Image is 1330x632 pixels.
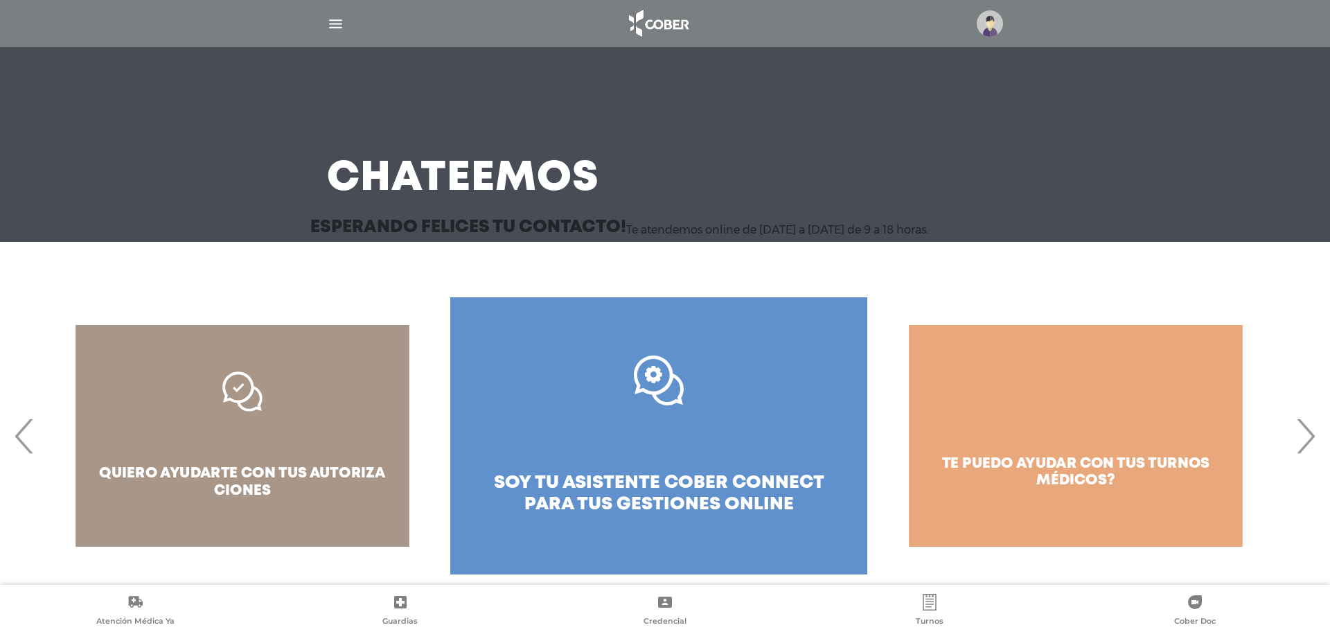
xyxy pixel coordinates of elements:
[977,10,1003,37] img: profile-placeholder.svg
[533,594,797,629] a: Credencial
[96,616,175,629] span: Atención Médica Ya
[617,496,794,513] span: gestiones online
[916,616,943,629] span: Turnos
[267,594,532,629] a: Guardias
[1292,398,1319,473] span: Next
[382,616,418,629] span: Guardias
[626,223,928,236] p: Te atendemos online de [DATE] a [DATE] de 9 a 18 horas.
[327,161,599,197] h3: Chateemos
[494,475,824,513] span: soy tu asistente cober connect para tus
[797,594,1062,629] a: Turnos
[1174,616,1216,629] span: Cober Doc
[450,297,867,574] a: soy tu asistente cober connect para tus gestiones online
[621,7,694,40] img: logo_cober_home-white.png
[327,15,344,33] img: Cober_menu-lines-white.svg
[3,594,267,629] a: Atención Médica Ya
[1063,594,1327,629] a: Cober Doc
[310,219,626,236] h3: Esperando felices tu contacto!
[644,616,686,629] span: Credencial
[11,398,38,473] span: Previous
